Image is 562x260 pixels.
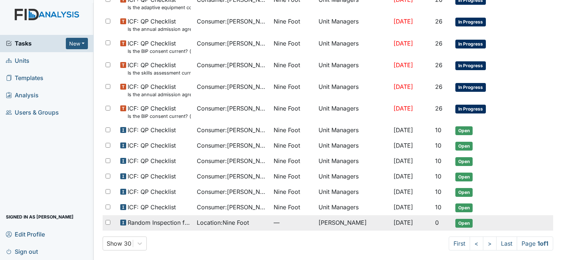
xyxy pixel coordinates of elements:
span: ICF: QP Checklist Is the annual admission agreement current? (document the date in the comment se... [128,82,191,98]
span: Open [455,219,473,228]
span: Templates [6,72,43,84]
td: Unit Managers [316,200,391,215]
span: In Progress [455,40,486,48]
small: Is the BIP consent current? (document the date, BIP number in the comment section) [128,113,191,120]
td: Unit Managers [316,138,391,154]
span: ICF: QP Checklist Is the BIP consent current? (document the date, BIP number in the comment section) [128,104,191,120]
span: In Progress [455,18,486,26]
span: Nine Foot [274,187,300,196]
span: Open [455,173,473,181]
span: Nine Foot [274,203,300,212]
td: Unit Managers [316,123,391,138]
span: 0 [435,219,439,226]
span: [DATE] [394,157,413,165]
span: 26 [435,18,442,25]
span: — [274,218,313,227]
span: [DATE] [394,126,413,134]
small: Is the annual admission agreement current? (document the date in the comment section) [128,26,191,33]
span: ICF: QP Checklist [128,187,176,196]
span: Open [455,142,473,151]
span: ICF: QP Checklist Is the annual admission agreement current? (document the date in the comment se... [128,17,191,33]
span: [DATE] [394,203,413,211]
span: Edit Profile [6,228,45,240]
span: Units [6,55,29,66]
span: Signed in as [PERSON_NAME] [6,211,74,223]
span: Consumer : [PERSON_NAME] [197,82,267,91]
span: 26 [435,83,442,90]
span: ICF: QP Checklist [128,126,176,134]
span: [DATE] [394,219,413,226]
span: ICF: QP Checklist [128,141,176,150]
td: Unit Managers [316,184,391,200]
span: 10 [435,142,441,149]
span: Open [455,126,473,135]
a: Last [496,236,517,250]
span: Nine Foot [274,39,300,48]
span: 26 [435,40,442,47]
strong: 1 of 1 [537,240,548,247]
span: Nine Foot [274,17,300,26]
td: Unit Managers [316,154,391,169]
button: New [66,38,88,49]
span: Consumer : [PERSON_NAME] [197,104,267,113]
span: Nine Foot [274,82,300,91]
small: Is the annual admission agreement current? (document the date in the comment section) [128,91,191,98]
div: Show 30 [107,239,131,248]
small: Is the adaptive equipment consent current? (document the date in the comment section) [128,4,191,11]
td: Unit Managers [316,58,391,79]
span: ICF: QP Checklist [128,156,176,165]
span: In Progress [455,83,486,92]
span: Nine Foot [274,61,300,69]
td: Unit Managers [316,79,391,101]
span: 10 [435,203,441,211]
span: [DATE] [394,83,413,90]
span: ICF: QP Checklist [128,203,176,212]
span: Consumer : [PERSON_NAME] [197,141,267,150]
small: Is the BIP consent current? (document the date, BIP number in the comment section) [128,48,191,55]
span: ICF: QP Checklist Is the skills assessment current? (document the date in the comment section) [128,61,191,76]
span: Consumer : [PERSON_NAME] [197,126,267,134]
span: ICF: QP Checklist Is the BIP consent current? (document the date, BIP number in the comment section) [128,39,191,55]
td: Unit Managers [316,101,391,123]
span: Consumer : [PERSON_NAME] [197,39,267,48]
td: [PERSON_NAME] [316,215,391,231]
span: Nine Foot [274,126,300,134]
span: [DATE] [394,142,413,149]
span: ICF: QP Checklist [128,172,176,181]
a: First [449,236,470,250]
span: [DATE] [394,105,413,112]
span: Users & Groups [6,107,59,118]
td: Unit Managers [316,36,391,58]
span: In Progress [455,105,486,113]
a: < [470,236,483,250]
span: Random Inspection for AM [128,218,191,227]
span: 26 [435,105,442,112]
span: Consumer : [PERSON_NAME] [197,172,267,181]
span: In Progress [455,61,486,70]
td: Unit Managers [316,169,391,184]
span: Location : Nine Foot [197,218,249,227]
span: Page [517,236,553,250]
span: [DATE] [394,18,413,25]
span: 10 [435,173,441,180]
span: Consumer : [PERSON_NAME] [197,61,267,69]
nav: task-pagination [449,236,553,250]
span: [DATE] [394,188,413,195]
span: Consumer : [PERSON_NAME] [197,203,267,212]
a: > [483,236,497,250]
span: 10 [435,157,441,165]
span: [DATE] [394,61,413,69]
span: Nine Foot [274,172,300,181]
span: Open [455,188,473,197]
span: 10 [435,126,441,134]
span: Tasks [6,39,66,48]
span: Consumer : [PERSON_NAME] [197,187,267,196]
span: [DATE] [394,40,413,47]
span: Nine Foot [274,156,300,165]
span: Analysis [6,90,39,101]
span: Nine Foot [274,141,300,150]
span: Consumer : [PERSON_NAME] [197,17,267,26]
span: Consumer : [PERSON_NAME] [197,156,267,165]
small: Is the skills assessment current? (document the date in the comment section) [128,69,191,76]
span: Nine Foot [274,104,300,113]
